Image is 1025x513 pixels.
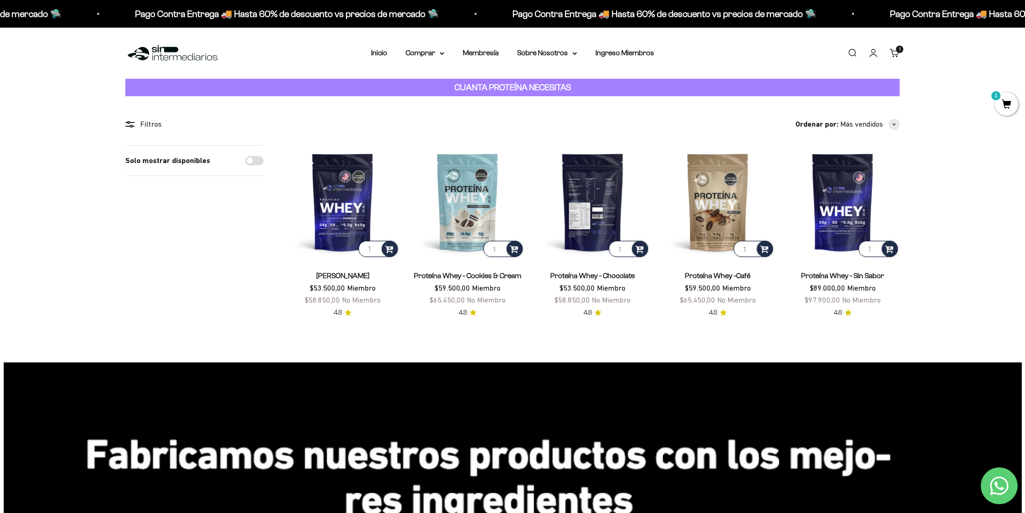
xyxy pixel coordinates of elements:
[435,284,470,292] span: $59.500,00
[810,284,845,292] span: $89.000,00
[583,308,592,318] span: 4.8
[310,284,345,292] span: $53.500,00
[459,308,477,318] a: 4.84.8 de 5.0 estrellas
[680,296,715,304] span: $65.450,00
[995,100,1018,110] a: 1
[592,296,630,304] span: No Miembro
[990,90,1001,101] mark: 1
[430,296,465,304] span: $65.450,00
[685,284,720,292] span: $59.500,00
[801,272,884,280] a: Proteína Whey - Sin Sabor
[722,284,751,292] span: Miembro
[847,284,876,292] span: Miembro
[536,145,649,259] img: Proteína Whey - Chocolate
[842,296,881,304] span: No Miembro
[135,6,439,21] p: Pago Contra Entrega 🚚 Hasta 60% de descuento vs precios de mercado 🛸
[305,296,340,304] span: $58.850,00
[316,272,370,280] a: [PERSON_NAME]
[595,49,654,57] a: Ingreso Miembros
[899,47,901,52] span: 1
[554,296,590,304] span: $58.850,00
[406,47,444,59] summary: Comprar
[125,155,210,167] label: Solo mostrar disponibles
[472,284,501,292] span: Miembro
[463,49,499,57] a: Membresía
[467,296,506,304] span: No Miembro
[459,308,467,318] span: 4.8
[550,272,635,280] a: Proteína Whey - Chocolate
[795,118,838,130] span: Ordenar por:
[342,296,381,304] span: No Miembro
[709,308,727,318] a: 4.84.8 de 5.0 estrellas
[347,284,376,292] span: Miembro
[517,47,577,59] summary: Sobre Nosotros
[834,308,842,318] span: 4.8
[583,308,601,318] a: 4.84.8 de 5.0 estrellas
[560,284,595,292] span: $53.500,00
[371,49,387,57] a: Inicio
[840,118,900,130] button: Más vendidos
[597,284,625,292] span: Miembro
[805,296,840,304] span: $97.900,00
[840,118,883,130] span: Más vendidos
[334,308,342,318] span: 4.8
[414,272,521,280] a: Proteína Whey - Cookies & Cream
[334,308,352,318] a: 4.84.8 de 5.0 estrellas
[454,82,571,92] strong: CUANTA PROTEÍNA NECESITAS
[717,296,756,304] span: No Miembro
[834,308,852,318] a: 4.84.8 de 5.0 estrellas
[125,118,264,130] div: Filtros
[512,6,816,21] p: Pago Contra Entrega 🚚 Hasta 60% de descuento vs precios de mercado 🛸
[685,272,750,280] a: Proteína Whey -Café
[709,308,717,318] span: 4.8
